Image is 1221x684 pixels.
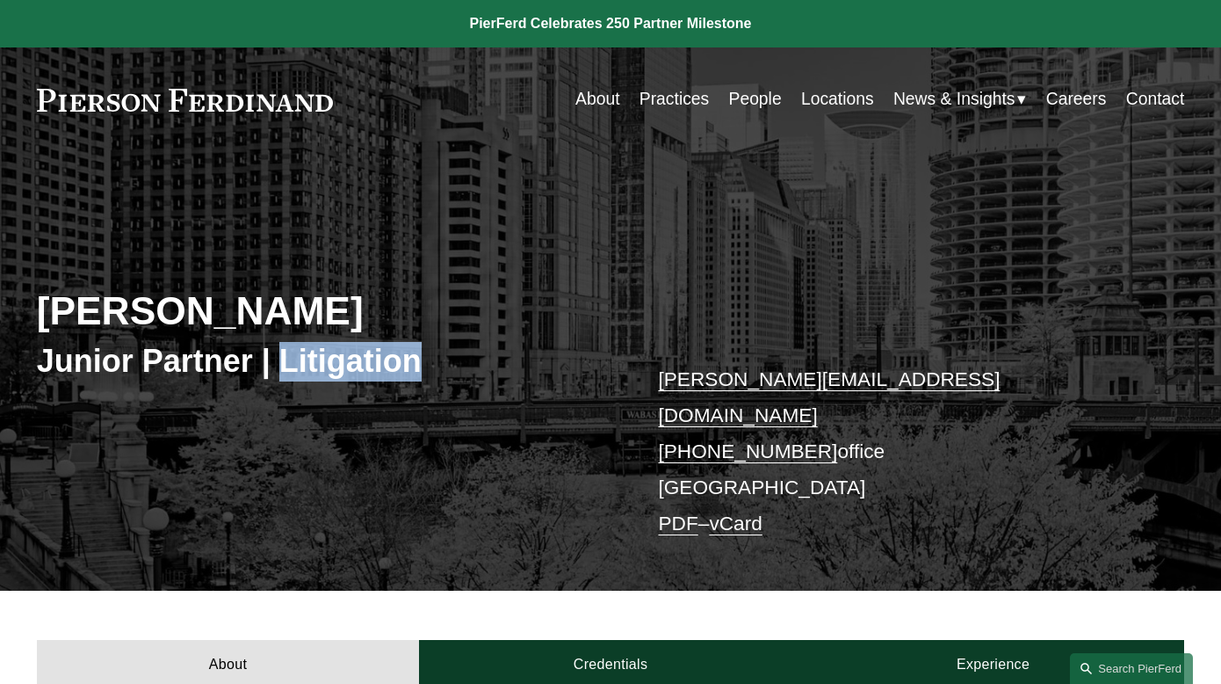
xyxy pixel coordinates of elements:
[1046,83,1107,117] a: Careers
[658,367,1000,426] a: [PERSON_NAME][EMAIL_ADDRESS][DOMAIN_NAME]
[1126,83,1185,117] a: Contact
[639,83,709,117] a: Practices
[575,83,620,117] a: About
[658,512,697,535] a: PDF
[801,83,874,117] a: Locations
[1070,653,1193,684] a: Search this site
[709,512,762,535] a: vCard
[37,287,610,335] h2: [PERSON_NAME]
[37,342,610,382] h3: Junior Partner | Litigation
[658,440,837,462] a: [PHONE_NUMBER]
[893,83,1027,117] a: folder dropdown
[893,84,1015,115] span: News & Insights
[728,83,781,117] a: People
[658,361,1136,541] p: office [GEOGRAPHIC_DATA] –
